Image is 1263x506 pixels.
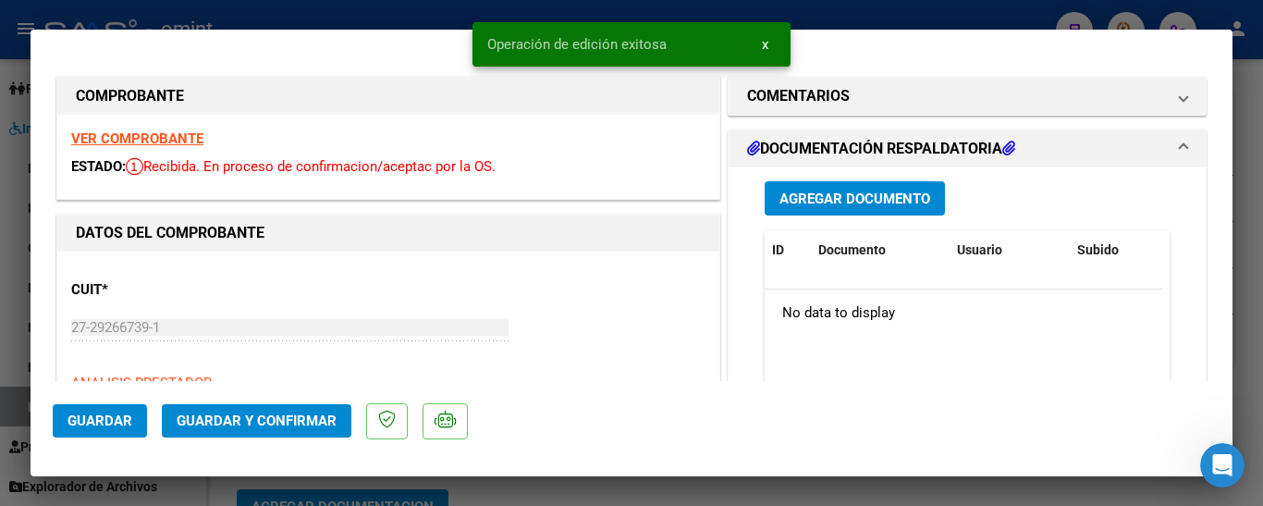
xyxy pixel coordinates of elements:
strong: DATOS DEL COMPROBANTE [76,224,264,241]
span: Documento [818,242,886,257]
span: Guardar y Confirmar [177,413,337,429]
span: Subido [1077,242,1119,257]
button: Agregar Documento [765,181,945,216]
a: VER COMPROBANTE [71,130,203,147]
span: Agregar Documento [779,191,930,207]
span: Operación de edición exitosa [487,35,667,54]
p: CUIT [71,279,262,301]
datatable-header-cell: ID [765,230,811,270]
button: x [747,28,783,61]
h1: COMENTARIOS [747,85,850,107]
span: ESTADO: [71,158,126,175]
h1: DOCUMENTACIÓN RESPALDATORIA [747,138,1015,160]
button: Guardar y Confirmar [162,404,351,438]
span: ANALISIS PRESTADOR [71,375,212,391]
span: Usuario [957,242,1002,257]
div: No data to display [765,290,1163,336]
datatable-header-cell: Usuario [950,230,1070,270]
datatable-header-cell: Acción [1162,230,1255,270]
datatable-header-cell: Documento [811,230,950,270]
span: x [762,36,768,53]
button: Guardar [53,404,147,438]
span: Guardar [67,413,132,429]
strong: COMPROBANTE [76,87,184,105]
mat-expansion-panel-header: DOCUMENTACIÓN RESPALDATORIA [729,130,1206,167]
span: Recibida. En proceso de confirmacion/aceptac por la OS. [126,158,496,175]
datatable-header-cell: Subido [1070,230,1162,270]
span: ID [772,242,784,257]
mat-expansion-panel-header: COMENTARIOS [729,78,1206,115]
iframe: Intercom live chat [1200,443,1245,487]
